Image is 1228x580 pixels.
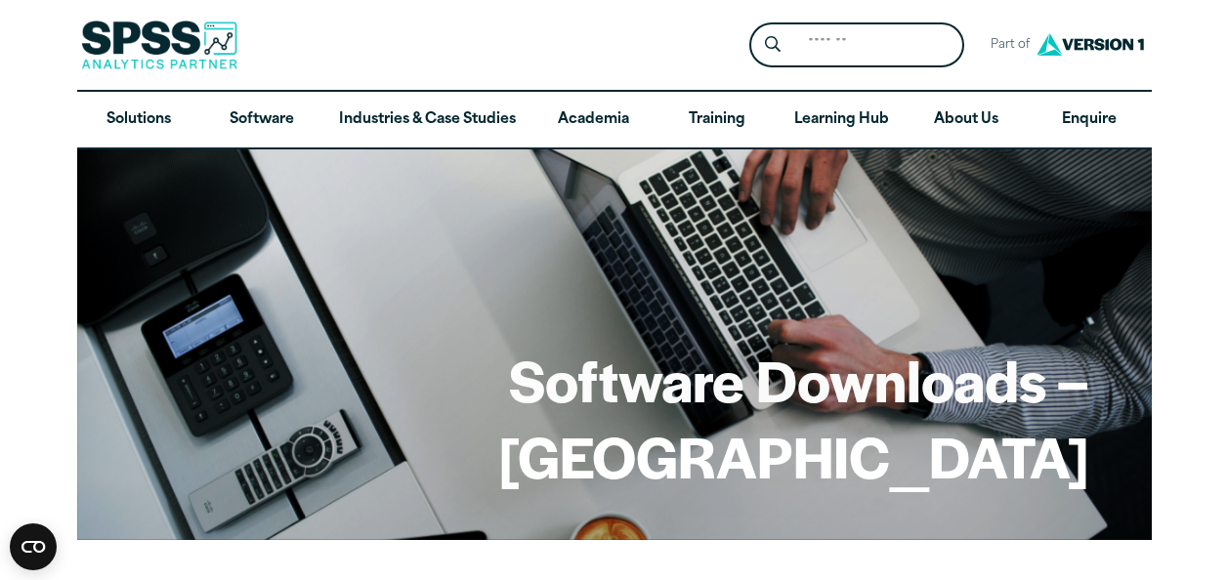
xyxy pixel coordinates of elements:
a: Training [655,92,778,148]
a: Software [200,92,323,148]
svg: Search magnifying glass icon [765,36,781,53]
button: Open CMP widget [10,523,57,570]
a: Industries & Case Studies [323,92,531,148]
a: About Us [905,92,1028,148]
span: Part of [980,31,1032,60]
img: Version1 Logo [1032,26,1149,62]
a: Solutions [77,92,200,148]
a: Academia [531,92,655,148]
a: Learning Hub [779,92,905,148]
nav: Desktop version of site main menu [77,92,1152,148]
button: Search magnifying glass icon [754,27,790,63]
img: SPSS Analytics Partner [81,21,237,69]
a: Enquire [1028,92,1151,148]
h1: Software Downloads – [GEOGRAPHIC_DATA] [140,342,1089,493]
form: Site Header Search Form [749,22,964,68]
